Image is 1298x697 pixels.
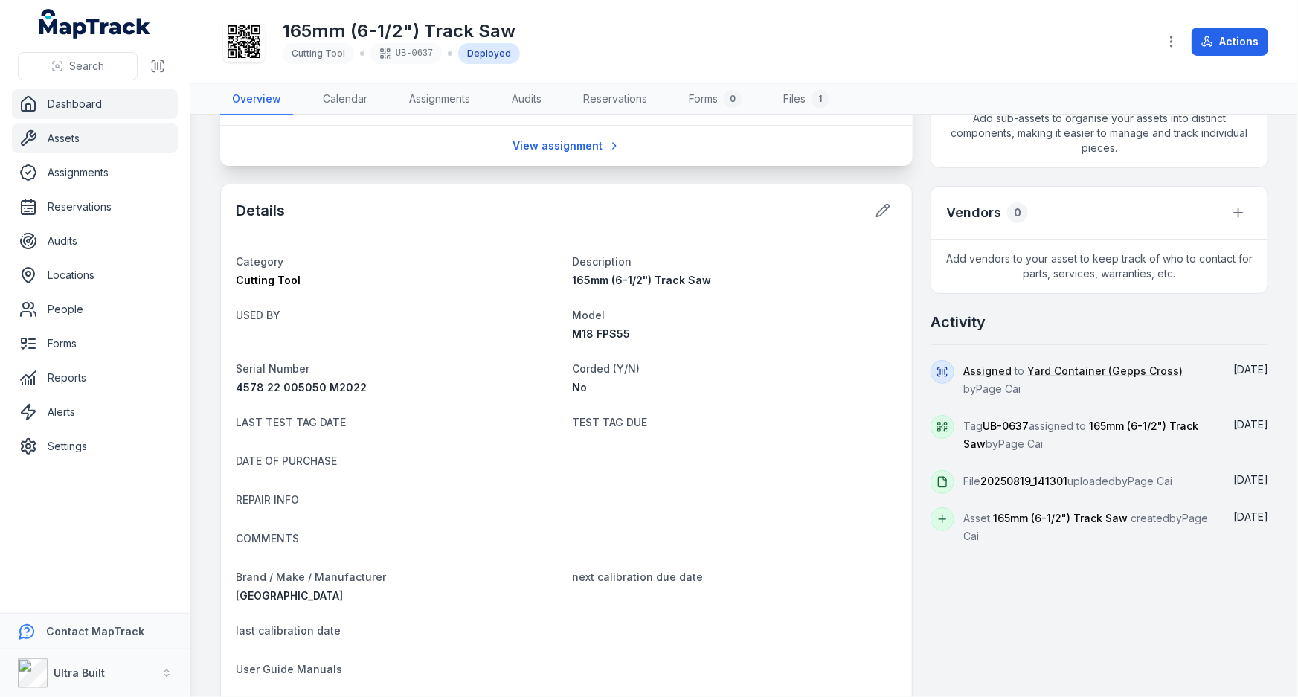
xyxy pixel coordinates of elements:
[963,420,1198,450] span: 165mm (6-1/2") Track Saw
[1233,418,1268,431] time: 19/08/2025, 2:21:12 pm
[1007,202,1028,223] div: 0
[236,255,283,268] span: Category
[983,420,1029,432] span: UB-0637
[370,43,442,64] div: UB-0637
[12,192,178,222] a: Reservations
[931,312,986,333] h2: Activity
[236,571,386,583] span: Brand / Make / Manufacturer
[771,84,841,115] a: Files1
[236,416,346,428] span: LAST TEST TAG DATE
[12,158,178,187] a: Assignments
[236,589,343,602] span: [GEOGRAPHIC_DATA]
[236,624,341,637] span: last calibration date
[946,202,1001,223] h3: Vendors
[236,200,285,221] h2: Details
[12,89,178,119] a: Dashboard
[963,364,1012,379] a: Assigned
[236,663,342,675] span: User Guide Manuals
[993,512,1128,524] span: 165mm (6-1/2") Track Saw
[458,43,520,64] div: Deployed
[963,364,1183,395] span: to by Page Cai
[12,397,178,427] a: Alerts
[1233,510,1268,523] time: 19/08/2025, 2:13:49 pm
[236,532,299,545] span: COMMENTS
[677,84,754,115] a: Forms0
[236,309,280,321] span: USED BY
[573,309,605,321] span: Model
[46,625,144,637] strong: Contact MapTrack
[724,90,742,108] div: 0
[963,475,1172,487] span: File uploaded by Page Cai
[573,274,712,286] span: 165mm (6-1/2") Track Saw
[292,48,345,59] span: Cutting Tool
[236,381,367,394] span: 4578 22 005050 M2022
[573,255,632,268] span: Description
[1233,473,1268,486] span: [DATE]
[1233,510,1268,523] span: [DATE]
[220,84,293,115] a: Overview
[39,9,151,39] a: MapTrack
[18,52,138,80] button: Search
[311,84,379,115] a: Calendar
[12,431,178,461] a: Settings
[573,416,648,428] span: TEST TAG DUE
[12,260,178,290] a: Locations
[931,99,1268,167] span: Add sub-assets to organise your assets into distinct components, making it easier to manage and t...
[500,84,553,115] a: Audits
[12,226,178,256] a: Audits
[1192,28,1268,56] button: Actions
[573,571,704,583] span: next calibration due date
[812,90,829,108] div: 1
[931,240,1268,293] span: Add vendors to your asset to keep track of who to contact for parts, services, warranties, etc.
[573,381,588,394] span: No
[1233,473,1268,486] time: 19/08/2025, 2:13:56 pm
[12,123,178,153] a: Assets
[12,363,178,393] a: Reports
[980,475,1067,487] span: 20250819_141301
[573,327,631,340] span: M18 FPS55
[963,420,1198,450] span: Tag assigned to by Page Cai
[54,667,105,679] strong: Ultra Built
[503,132,630,160] a: View assignment
[571,84,659,115] a: Reservations
[573,362,640,375] span: Corded (Y/N)
[12,295,178,324] a: People
[283,19,520,43] h1: 165mm (6-1/2") Track Saw
[236,455,337,467] span: DATE OF PURCHASE
[236,274,301,286] span: Cutting Tool
[12,329,178,359] a: Forms
[69,59,104,74] span: Search
[1233,363,1268,376] span: [DATE]
[1233,363,1268,376] time: 19/08/2025, 2:26:04 pm
[963,512,1208,542] span: Asset created by Page Cai
[1027,364,1183,379] a: Yard Container (Gepps Cross)
[236,493,299,506] span: REPAIR INFO
[236,362,309,375] span: Serial Number
[397,84,482,115] a: Assignments
[1233,418,1268,431] span: [DATE]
